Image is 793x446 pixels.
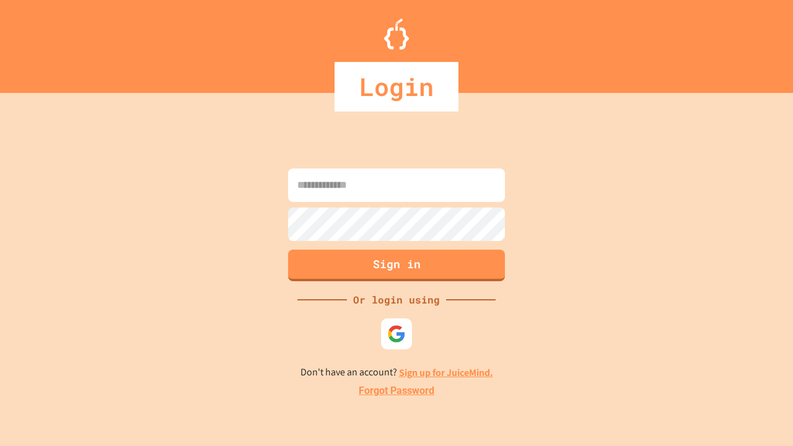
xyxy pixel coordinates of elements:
[384,19,409,50] img: Logo.svg
[335,62,458,111] div: Login
[387,325,406,343] img: google-icon.svg
[359,383,434,398] a: Forgot Password
[399,366,493,379] a: Sign up for JuiceMind.
[300,365,493,380] p: Don't have an account?
[347,292,446,307] div: Or login using
[288,250,505,281] button: Sign in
